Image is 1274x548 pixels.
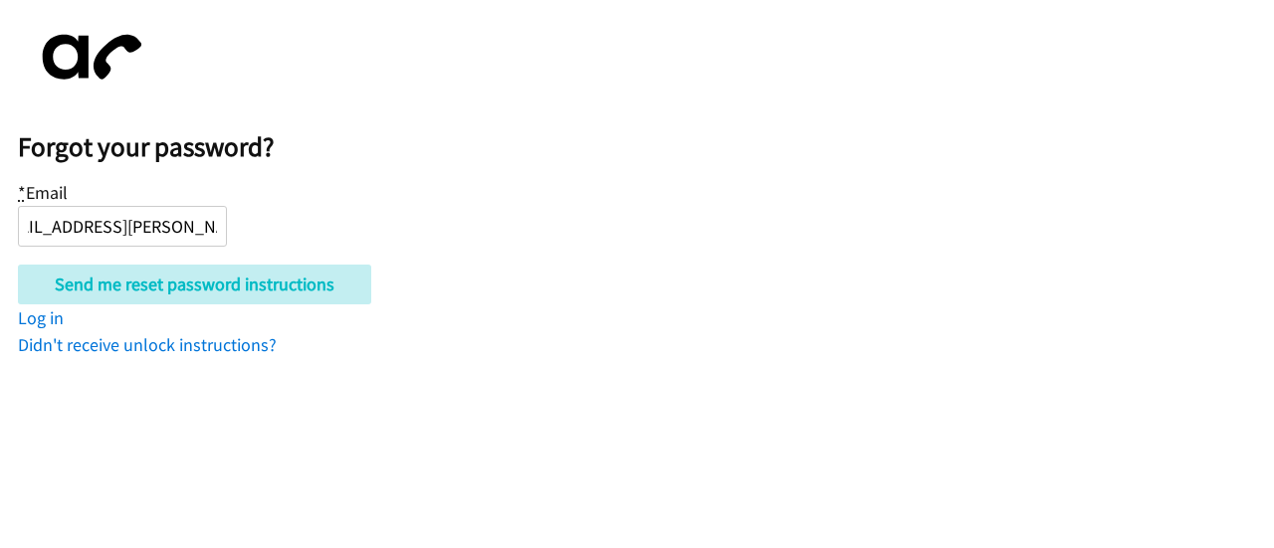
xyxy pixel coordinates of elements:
[18,130,1274,164] h2: Forgot your password?
[18,265,371,304] input: Send me reset password instructions
[18,181,26,204] abbr: required
[18,18,157,96] img: aphone-8a226864a2ddd6a5e75d1ebefc011f4aa8f32683c2d82f3fb0802fe031f96514.svg
[18,333,277,356] a: Didn't receive unlock instructions?
[18,181,68,204] label: Email
[18,306,64,329] a: Log in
